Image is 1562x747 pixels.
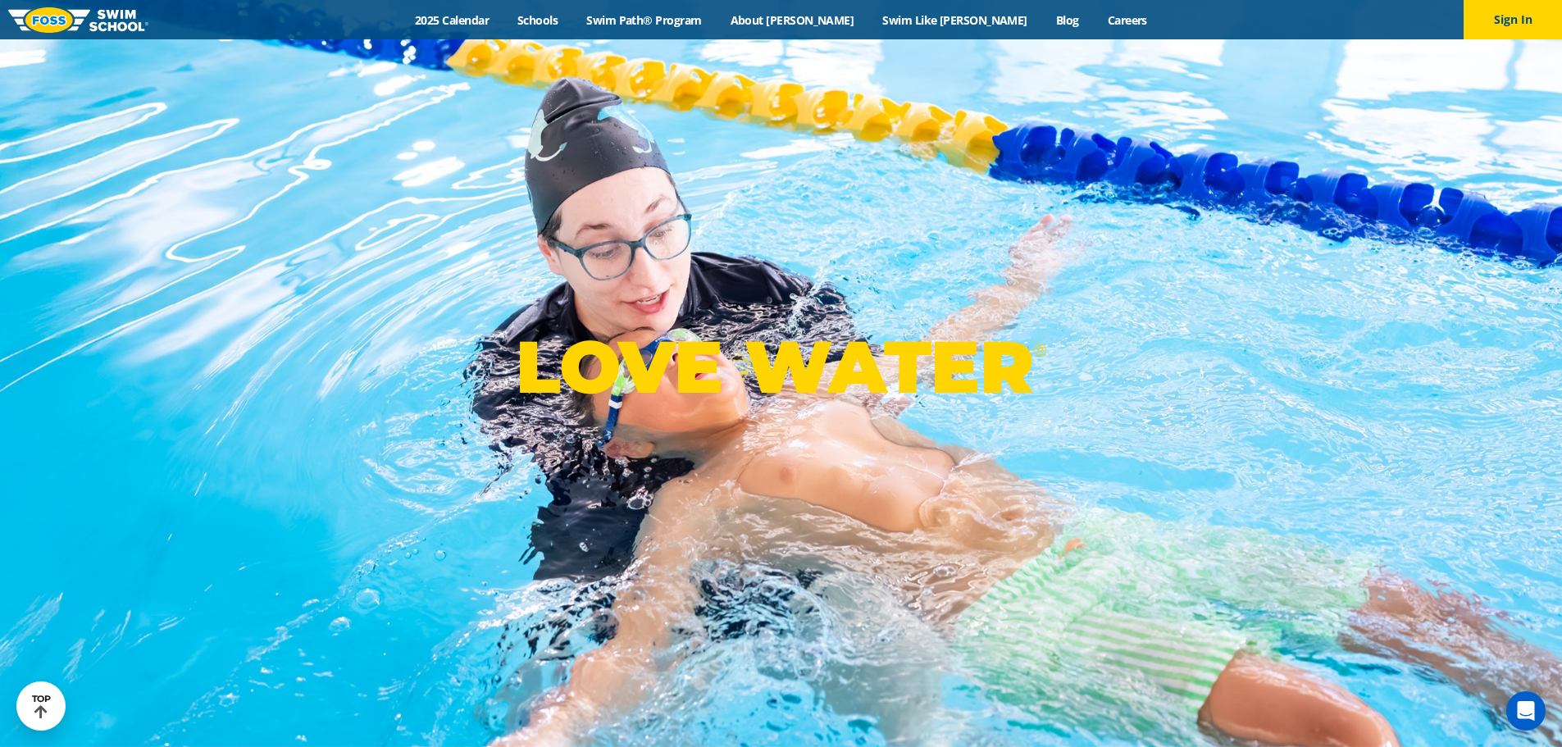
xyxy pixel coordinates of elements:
a: About [PERSON_NAME] [716,12,868,28]
a: 2025 Calendar [401,12,503,28]
div: Open Intercom Messenger [1506,691,1546,731]
a: Swim Path® Program [572,12,716,28]
a: Swim Like [PERSON_NAME] [868,12,1042,28]
a: Blog [1041,12,1093,28]
p: LOVE WATER [516,323,1046,411]
a: Careers [1093,12,1161,28]
div: TOP [32,694,51,719]
sup: ® [1033,339,1046,360]
img: FOSS Swim School Logo [8,7,148,33]
a: Schools [503,12,572,28]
